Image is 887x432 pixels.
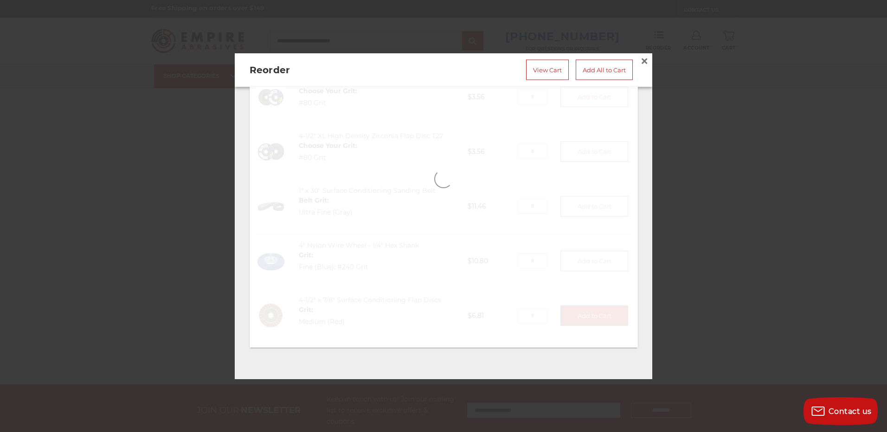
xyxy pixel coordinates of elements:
a: Add All to Cart [576,60,633,80]
a: Close [637,54,652,69]
button: Contact us [803,397,878,425]
span: × [640,52,649,70]
h2: Reorder [250,63,403,77]
a: View Cart [526,60,569,80]
span: Contact us [829,407,872,416]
